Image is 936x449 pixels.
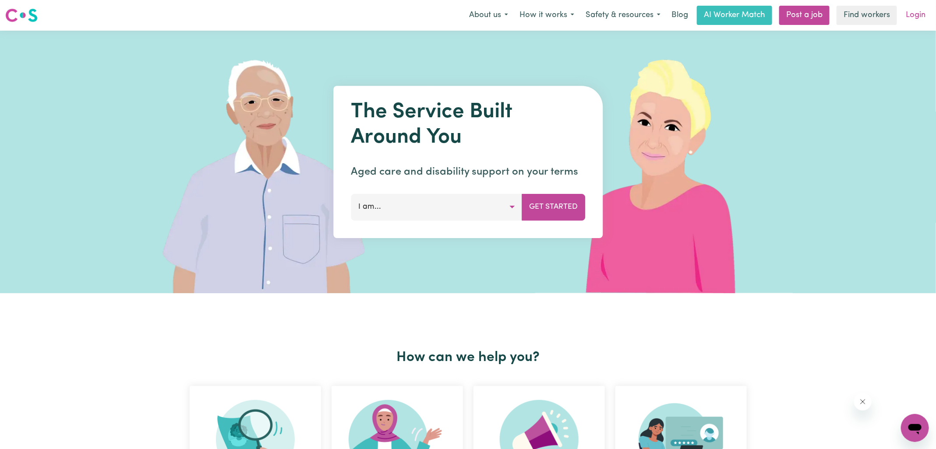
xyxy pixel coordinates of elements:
a: AI Worker Match [697,6,772,25]
a: Post a job [779,6,830,25]
h2: How can we help you? [184,349,752,366]
button: How it works [514,6,580,25]
button: Get Started [522,194,585,220]
button: I am... [351,194,522,220]
button: Safety & resources [580,6,666,25]
a: Blog [666,6,693,25]
iframe: Button to launch messaging window [901,414,929,442]
p: Aged care and disability support on your terms [351,164,585,180]
h1: The Service Built Around You [351,100,585,150]
a: Find workers [837,6,897,25]
img: Careseekers logo [5,7,38,23]
a: Login [901,6,931,25]
span: Need any help? [5,6,53,13]
button: About us [463,6,514,25]
iframe: Close message [854,393,872,410]
a: Careseekers logo [5,5,38,25]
